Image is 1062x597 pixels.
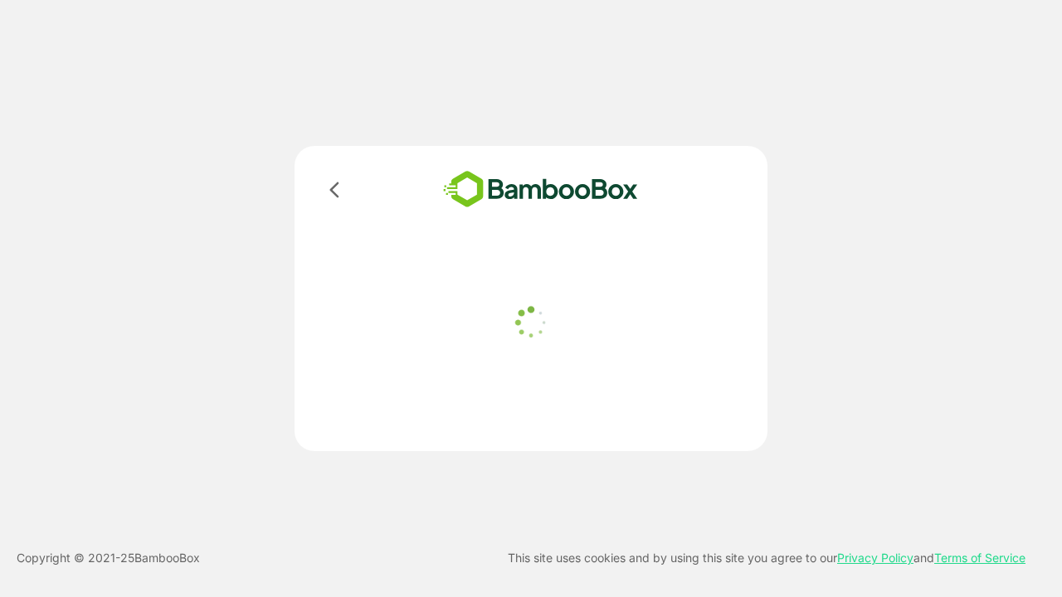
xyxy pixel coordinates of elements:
img: bamboobox [419,166,662,213]
p: Copyright © 2021- 25 BambooBox [17,548,200,568]
img: loader [510,302,552,343]
p: This site uses cookies and by using this site you agree to our and [508,548,1025,568]
a: Terms of Service [934,551,1025,565]
a: Privacy Policy [837,551,913,565]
